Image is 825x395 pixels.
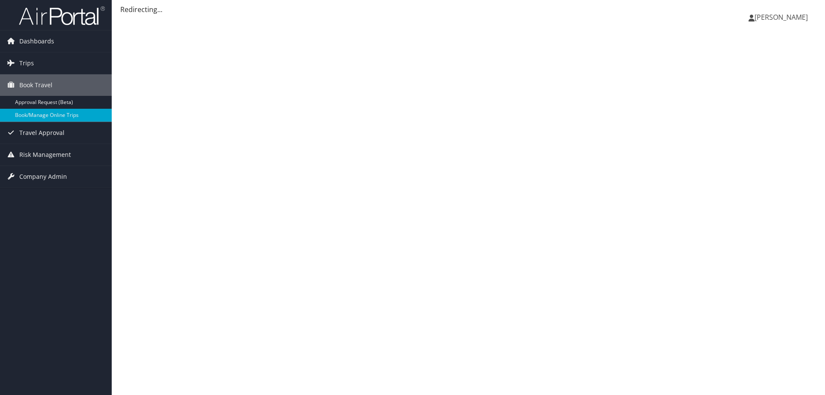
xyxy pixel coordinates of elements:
[19,166,67,187] span: Company Admin
[19,6,105,26] img: airportal-logo.png
[120,4,816,15] div: Redirecting...
[755,12,808,22] span: [PERSON_NAME]
[19,52,34,74] span: Trips
[749,4,816,30] a: [PERSON_NAME]
[19,144,71,165] span: Risk Management
[19,31,54,52] span: Dashboards
[19,74,52,96] span: Book Travel
[19,122,64,144] span: Travel Approval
